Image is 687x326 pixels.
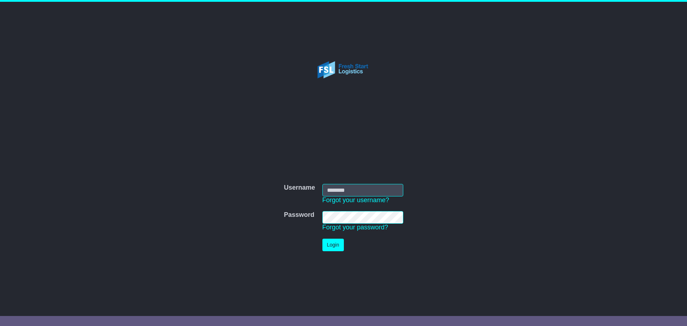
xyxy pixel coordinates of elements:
[284,184,315,192] label: Username
[322,239,344,251] button: Login
[306,39,382,100] img: Fresh Start Logistics Pty Ltd
[322,224,388,231] a: Forgot your password?
[322,196,389,204] a: Forgot your username?
[284,211,314,219] label: Password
